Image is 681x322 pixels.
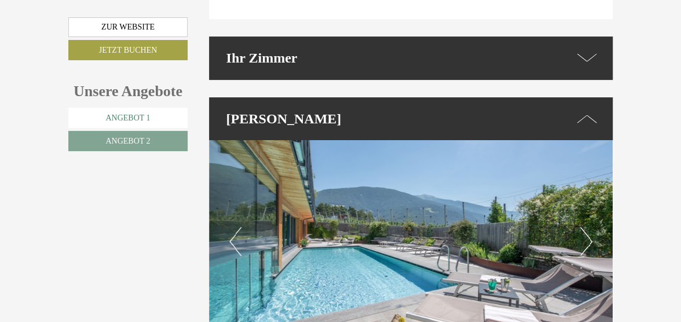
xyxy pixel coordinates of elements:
span: Angebot 1 [105,114,150,122]
button: Previous [229,227,241,256]
a: Jetzt buchen [68,40,188,60]
div: Unsere Angebote [68,80,188,102]
div: [PERSON_NAME] [209,97,613,140]
a: Zur Website [68,17,188,37]
div: Ihr Zimmer [209,36,613,79]
span: Angebot 2 [105,137,150,145]
button: Next [580,227,592,256]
